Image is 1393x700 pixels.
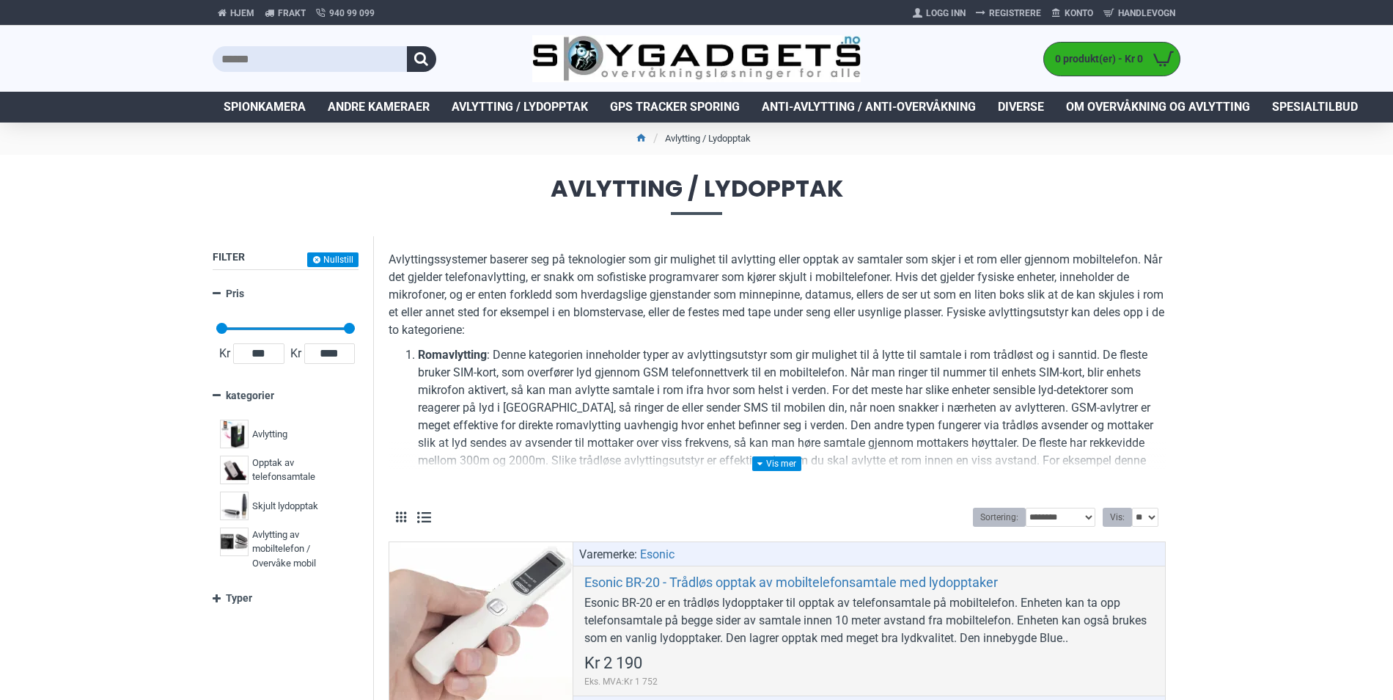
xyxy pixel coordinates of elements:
b: Romavlytting [418,348,487,362]
span: Konto [1065,7,1093,20]
a: Konto [1046,1,1098,25]
a: Handlevogn [1098,1,1180,25]
span: Eks. MVA:Kr 1 752 [584,675,658,688]
span: Hjem [230,7,254,20]
span: Frakt [278,7,306,20]
a: Diverse [987,92,1055,123]
a: romavlytteren [418,470,489,487]
span: Varemerke: [579,546,637,564]
a: Esonic [640,546,675,564]
span: Avlytting av mobiltelefon / Overvåke mobil [252,528,348,571]
span: Logg Inn [926,7,966,20]
a: 0 produkt(er) - Kr 0 [1044,43,1180,76]
a: Typer [213,586,359,611]
img: Opptak av telefonsamtale [220,456,249,484]
a: Anti-avlytting / Anti-overvåkning [751,92,987,123]
div: Esonic BR-20 er en trådløs lydopptaker til opptak av telefonsamtale på mobiltelefon. Enheten kan ... [584,594,1154,647]
span: GPS Tracker Sporing [610,98,740,116]
span: Kr [287,345,304,362]
label: Sortering: [973,508,1026,527]
p: Avlyttingssystemer baserer seg på teknologier som gir mulighet til avlytting eller opptak av samt... [389,251,1166,339]
span: Om overvåkning og avlytting [1066,98,1250,116]
a: Pris [213,281,359,307]
img: Avlytting av mobiltelefon / Overvåke mobil [220,528,249,556]
span: Andre kameraer [328,98,430,116]
span: Opptak av telefonsamtale [252,456,348,484]
span: Avlytting [252,427,287,442]
span: 0 produkt(er) - Kr 0 [1044,51,1147,67]
span: Spionkamera [224,98,306,116]
li: : Denne kategorien inneholder typer av avlyttingsutstyr som gir mulighet til å lytte til samtale ... [418,346,1166,487]
a: Avlytting / Lydopptak [441,92,599,123]
a: Andre kameraer [317,92,441,123]
a: Spionkamera [213,92,317,123]
span: Avlytting / Lydopptak [213,177,1180,214]
span: Spesialtilbud [1272,98,1358,116]
span: Registrere [989,7,1041,20]
span: Skjult lydopptak [252,499,318,514]
a: Logg Inn [908,1,971,25]
img: SpyGadgets.no [532,35,861,83]
img: Skjult lydopptak [220,492,249,520]
span: Anti-avlytting / Anti-overvåkning [762,98,976,116]
button: Nullstill [307,252,359,267]
a: kategorier [213,383,359,409]
span: Kr [216,345,233,362]
a: Registrere [971,1,1046,25]
img: Avlytting [220,420,249,448]
a: Spesialtilbud [1261,92,1369,123]
a: GPS Tracker Sporing [599,92,751,123]
a: Esonic BR-20 - Trådløs opptak av mobiltelefonsamtale med lydopptaker [584,574,998,591]
span: Kr 2 190 [584,655,642,671]
span: Filter [213,251,245,263]
a: Om overvåkning og avlytting [1055,92,1261,123]
label: Vis: [1103,508,1132,527]
span: 940 99 099 [329,7,375,20]
span: Handlevogn [1118,7,1175,20]
span: Avlytting / Lydopptak [452,98,588,116]
span: Diverse [998,98,1044,116]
